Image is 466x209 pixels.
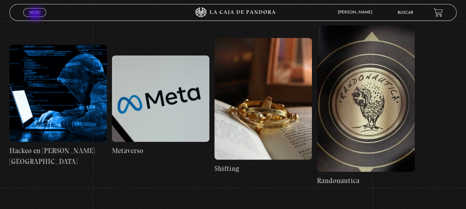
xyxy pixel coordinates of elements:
h4: Metaverso [112,145,209,156]
h4: Shifting [214,163,312,174]
h4: Hackeo en [PERSON_NAME][GEOGRAPHIC_DATA] [9,145,107,167]
button: Previous [9,9,21,21]
a: View your shopping cart [434,8,443,17]
a: Hackeo en [PERSON_NAME][GEOGRAPHIC_DATA] [9,26,107,186]
span: Menu [29,10,40,14]
h4: Randonautica [317,175,414,186]
a: Metaverso [112,26,209,186]
a: Buscar [398,11,413,15]
a: Shifting [214,26,312,186]
span: Cerrar [27,16,43,21]
a: Randonautica [317,26,414,186]
span: [PERSON_NAME] [334,10,379,14]
button: Next [445,9,457,21]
